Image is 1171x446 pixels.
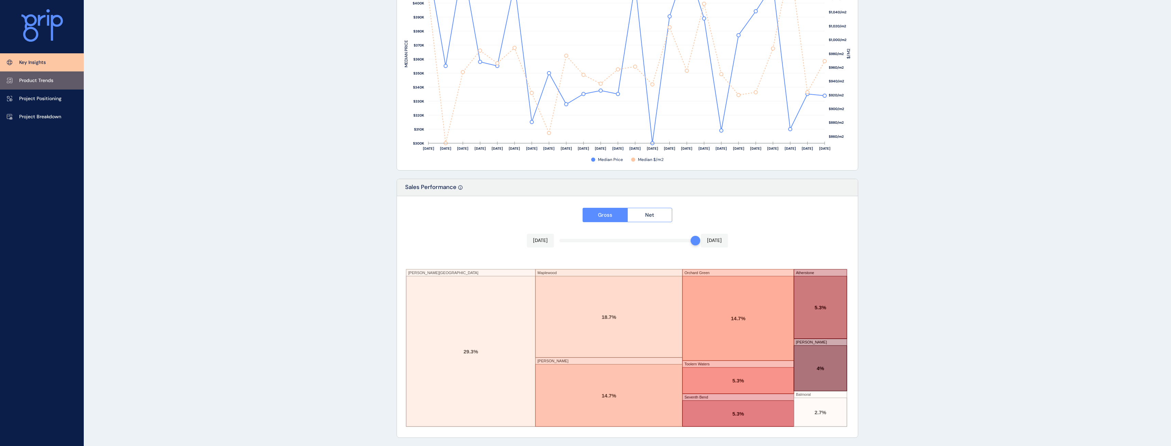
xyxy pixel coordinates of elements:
p: [DATE] [707,237,722,244]
p: Project Positioning [19,95,62,102]
button: Gross [583,208,627,222]
text: $960/m2 [829,65,844,70]
text: $1,040/m2 [829,10,847,14]
text: $1,020/m2 [829,24,846,28]
text: $880/m2 [829,120,844,125]
p: Product Trends [19,77,53,84]
p: Key Insights [19,59,46,66]
text: $940/m2 [829,79,844,83]
button: Net [627,208,673,222]
p: Project Breakdown [19,113,61,120]
text: $980/m2 [829,52,844,56]
span: Gross [598,212,612,218]
text: $860/m2 [829,134,844,139]
span: Median Price [598,157,623,163]
text: $1,000/m2 [829,38,847,42]
span: Median $/m2 [638,157,664,163]
text: $900/m2 [829,107,844,111]
p: Sales Performance [405,183,456,196]
span: Net [645,212,654,218]
text: $/M2 [846,49,851,59]
text: $920/m2 [829,93,844,97]
p: [DATE] [533,237,548,244]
